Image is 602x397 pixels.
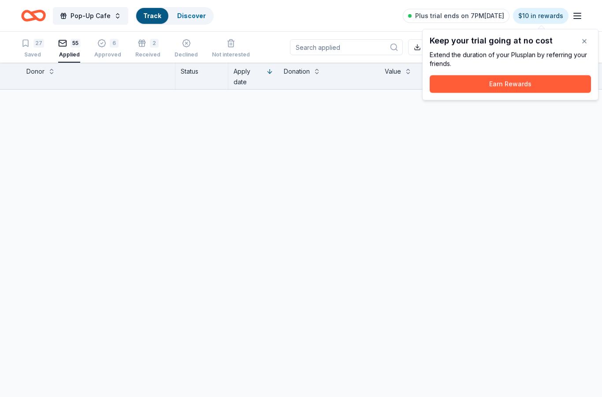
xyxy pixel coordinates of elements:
div: Apply date [234,66,263,87]
div: Applied [58,51,80,58]
span: Pop-Up Cafe [71,11,111,21]
button: Pop-Up Cafe [53,7,128,25]
div: Extend the duration of your Plus plan by referring your friends. [430,51,591,68]
div: 27 [33,39,44,48]
div: 6 [110,39,119,48]
button: 6Approved [94,35,121,63]
div: Saved [21,51,44,58]
div: 55 [71,39,80,48]
div: Declined [175,51,198,58]
button: 55Applied [58,35,80,63]
button: Declined [175,35,198,63]
div: Donation [284,66,310,77]
div: Not interested [212,51,250,58]
button: 2Received [135,35,160,63]
div: Status [175,63,228,89]
button: TrackDiscover [135,7,214,25]
div: 2 [150,39,159,48]
div: Value [385,66,401,77]
div: Approved [94,51,121,58]
a: Track [143,12,161,19]
div: Donor [26,66,45,77]
a: Discover [177,12,206,19]
a: $10 in rewards [513,8,569,24]
button: Not interested [212,35,250,63]
div: Received [135,51,160,58]
button: 27Saved [21,35,44,63]
a: Plus trial ends on 7PM[DATE] [403,9,509,23]
span: Plus trial ends on 7PM[DATE] [415,11,504,21]
div: Keep your trial going at no cost [430,37,591,45]
button: Approved assets [408,39,482,55]
a: Home [21,5,46,26]
input: Search applied [290,39,403,55]
button: Earn Rewards [430,75,591,93]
